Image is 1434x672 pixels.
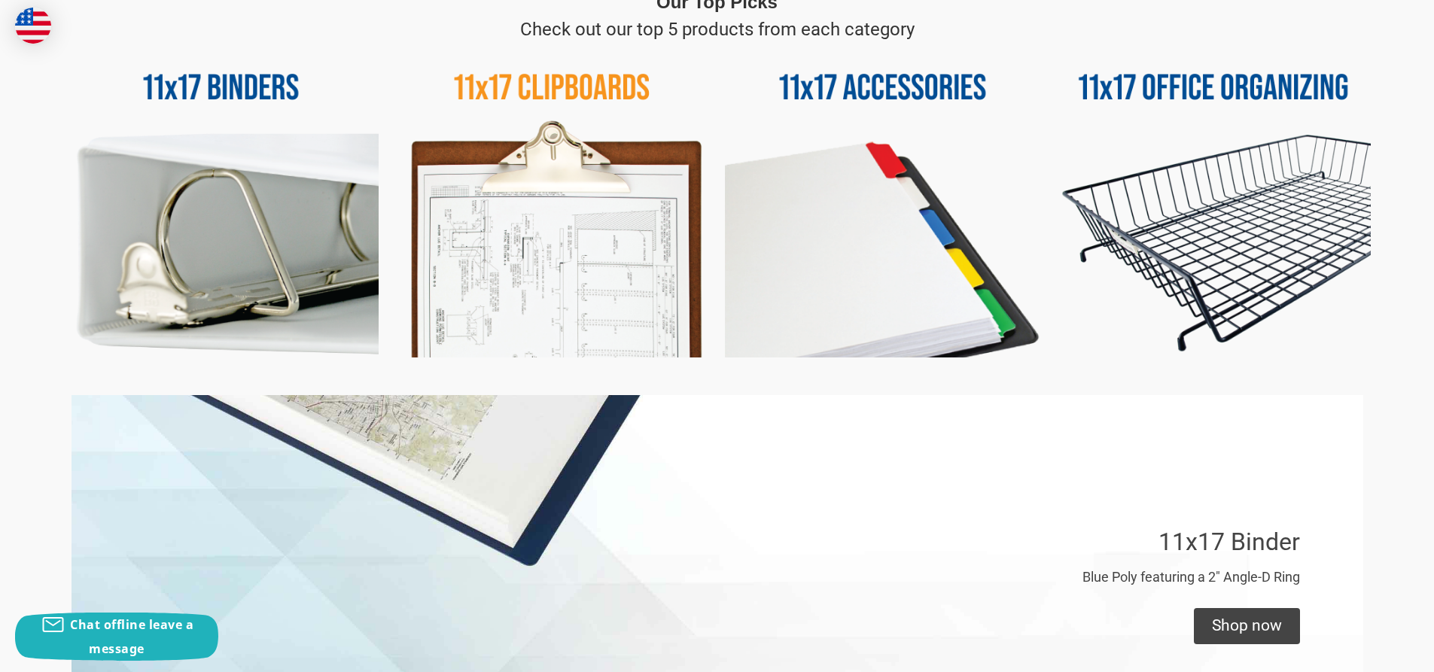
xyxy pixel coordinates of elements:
img: 11x17 Clipboards [394,43,710,358]
button: Chat offline leave a message [15,613,218,661]
p: Check out our top 5 products from each category [520,16,915,43]
p: Blue Poly featuring a 2" Angle-D Ring [1082,567,1300,587]
div: Shop now [1212,614,1282,638]
img: 11x17 Office Organizing [1056,43,1372,358]
img: duty and tax information for United States [15,8,51,44]
div: Shop now [1194,608,1300,644]
img: 11x17 Accessories [725,43,1040,358]
p: 11x17 Binder [1158,524,1300,560]
span: Chat offline leave a message [70,616,193,657]
img: 11x17 Binders [63,43,379,358]
iframe: Google Customer Reviews [1310,631,1434,672]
